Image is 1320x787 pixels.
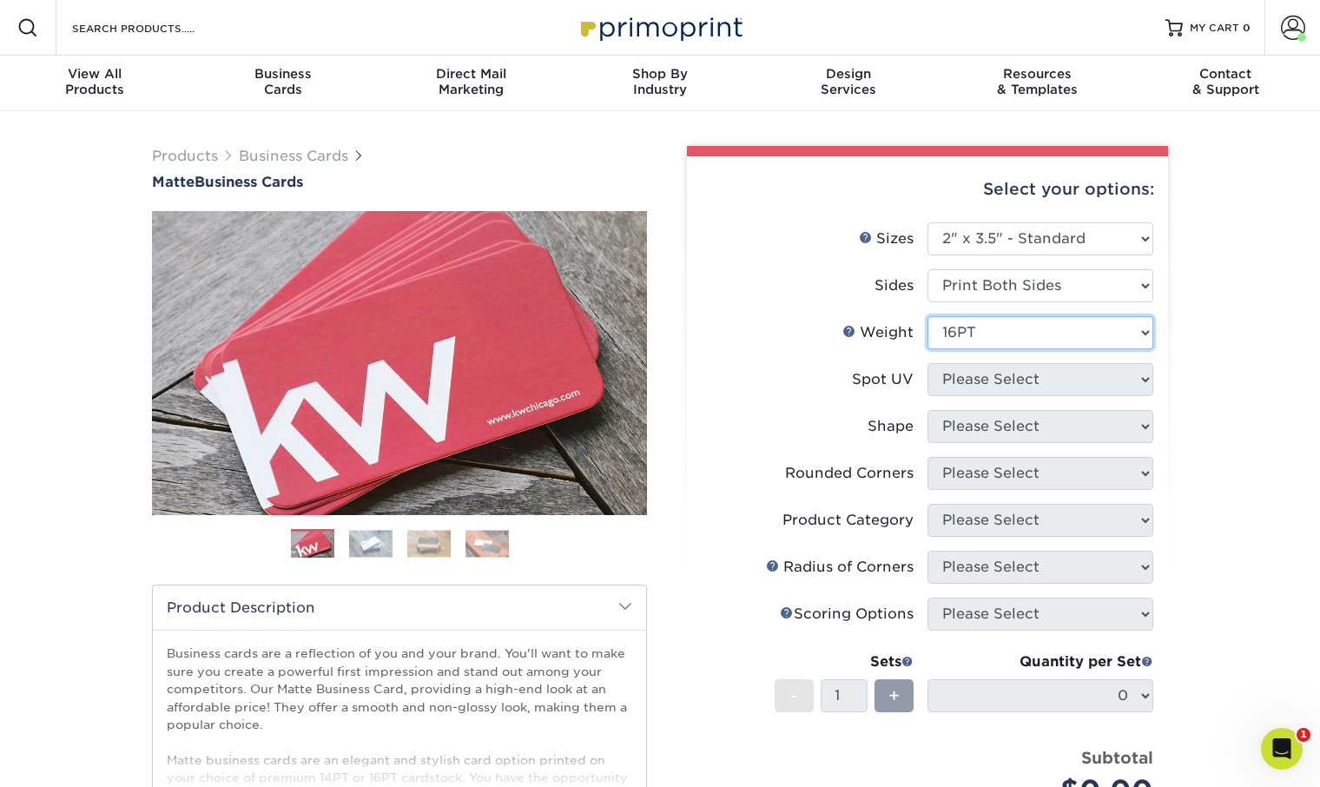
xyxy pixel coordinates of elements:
div: Rounded Corners [785,463,914,484]
div: Weight [842,322,914,343]
a: MatteBusiness Cards [152,174,647,190]
strong: Subtotal [1081,748,1153,767]
span: Direct Mail [377,66,565,82]
span: Business [188,66,377,82]
span: 0 [1243,22,1251,34]
input: SEARCH PRODUCTS..... [70,17,240,38]
a: Resources& Templates [943,56,1132,111]
div: Select your options: [701,156,1154,222]
span: + [888,683,900,709]
img: Business Cards 04 [465,530,509,557]
span: Matte [152,174,195,190]
iframe: Intercom live chat [1261,728,1303,770]
img: Business Cards 02 [349,530,393,557]
h2: Product Description [153,585,646,630]
div: Industry [565,66,754,97]
a: Contact& Support [1132,56,1320,111]
span: MY CART [1190,21,1239,36]
h1: Business Cards [152,174,647,190]
span: 1 [1297,728,1310,742]
div: Scoring Options [780,604,914,625]
span: Contact [1132,66,1320,82]
a: Products [152,148,218,164]
img: Business Cards 01 [291,523,334,566]
div: Product Category [782,510,914,531]
div: Shape [868,416,914,437]
span: Design [755,66,943,82]
div: Cards [188,66,377,97]
div: Spot UV [852,369,914,390]
span: Resources [943,66,1132,82]
div: Radius of Corners [766,557,914,578]
img: Business Cards 03 [407,530,451,557]
img: Primoprint [573,9,747,46]
div: & Templates [943,66,1132,97]
span: - [790,683,798,709]
div: Sides [874,275,914,296]
a: Direct MailMarketing [377,56,565,111]
div: Marketing [377,66,565,97]
div: Sizes [859,228,914,249]
div: & Support [1132,66,1320,97]
img: Matte 01 [152,116,647,611]
a: DesignServices [755,56,943,111]
a: BusinessCards [188,56,377,111]
div: Quantity per Set [927,651,1153,672]
div: Services [755,66,943,97]
div: Sets [775,651,914,672]
a: Shop ByIndustry [565,56,754,111]
span: Shop By [565,66,754,82]
a: Business Cards [239,148,348,164]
